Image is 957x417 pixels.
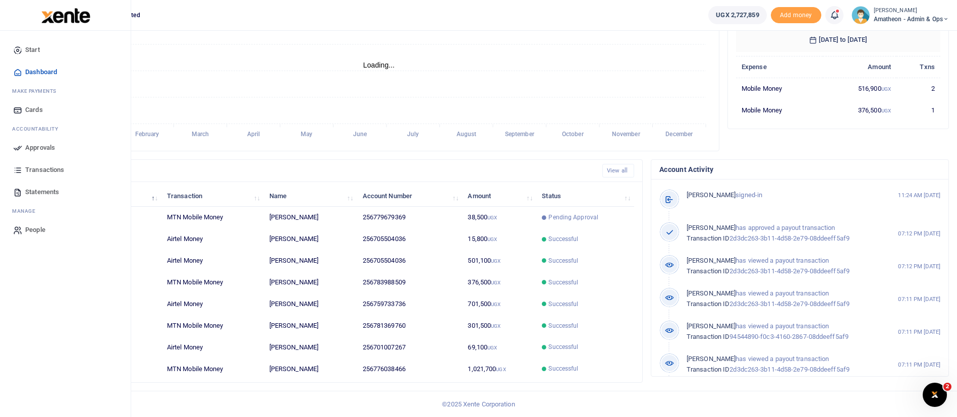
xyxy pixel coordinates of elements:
[363,61,395,69] text: Loading...
[357,207,462,228] td: 256779679369
[457,131,477,138] tspan: August
[407,131,419,138] tspan: July
[548,213,598,222] span: Pending Approval
[896,99,940,121] td: 1
[462,358,536,379] td: 1,021,700
[161,315,264,337] td: MTN Mobile Money
[135,131,159,138] tspan: February
[487,345,497,350] small: UGX
[687,190,877,201] p: signed-in
[736,56,823,78] th: Expense
[25,187,59,197] span: Statements
[505,131,535,138] tspan: September
[161,336,264,358] td: Airtel Money
[898,295,940,304] small: 07:11 PM [DATE]
[491,323,500,329] small: UGX
[487,215,497,220] small: UGX
[852,6,870,24] img: profile-user
[264,207,357,228] td: [PERSON_NAME]
[462,293,536,315] td: 701,500
[612,131,641,138] tspan: November
[487,236,497,242] small: UGX
[491,280,500,285] small: UGX
[823,99,896,121] td: 376,500
[8,121,123,137] li: Ac
[8,219,123,241] a: People
[687,234,729,242] span: Transaction ID
[687,321,877,342] p: has viewed a payout transaction 94544890-f0c3-4160-2867-08ddeeff5af9
[357,358,462,379] td: 256776038466
[898,229,940,238] small: 07:12 PM [DATE]
[357,272,462,293] td: 256783988509
[17,87,57,95] span: ake Payments
[898,328,940,336] small: 07:11 PM [DATE]
[8,39,123,61] a: Start
[687,355,736,363] span: [PERSON_NAME]
[687,366,729,373] span: Transaction ID
[357,250,462,272] td: 256705504036
[736,99,823,121] td: Mobile Money
[687,300,729,308] span: Transaction ID
[25,105,43,115] span: Cards
[462,185,536,207] th: Amount: activate to sort column ascending
[25,67,57,77] span: Dashboard
[357,315,462,337] td: 256781369760
[562,131,584,138] tspan: October
[896,78,940,99] td: 2
[357,293,462,315] td: 256759733736
[823,56,896,78] th: Amount
[708,6,766,24] a: UGX 2,727,859
[161,358,264,379] td: MTN Mobile Money
[687,288,877,310] p: has viewed a payout transaction 2d3dc263-3b11-4d58-2e79-08ddeeff5af9
[536,185,634,207] th: Status: activate to sort column ascending
[264,315,357,337] td: [PERSON_NAME]
[687,322,736,330] span: [PERSON_NAME]
[161,207,264,228] td: MTN Mobile Money
[264,185,357,207] th: Name: activate to sort column ascending
[716,10,759,20] span: UGX 2,727,859
[771,7,821,24] li: Toup your wallet
[687,354,877,375] p: has viewed a payout transaction 2d3dc263-3b11-4d58-2e79-08ddeeff5af9
[898,191,940,200] small: 11:24 AM [DATE]
[462,336,536,358] td: 69,100
[8,83,123,99] li: M
[161,185,264,207] th: Transaction: activate to sort column ascending
[161,293,264,315] td: Airtel Money
[462,250,536,272] td: 501,100
[40,11,90,19] a: logo-small logo-large logo-large
[25,165,64,175] span: Transactions
[874,7,949,15] small: [PERSON_NAME]
[462,315,536,337] td: 301,500
[665,131,693,138] tspan: December
[923,383,947,407] iframe: Intercom live chat
[548,234,578,244] span: Successful
[687,267,729,275] span: Transaction ID
[771,7,821,24] span: Add money
[264,228,357,250] td: [PERSON_NAME]
[687,191,736,199] span: [PERSON_NAME]
[462,272,536,293] td: 376,500
[264,293,357,315] td: [PERSON_NAME]
[823,78,896,99] td: 516,900
[687,224,736,231] span: [PERSON_NAME]
[264,250,357,272] td: [PERSON_NAME]
[548,278,578,287] span: Successful
[548,300,578,309] span: Successful
[25,45,40,55] span: Start
[8,61,123,83] a: Dashboard
[161,250,264,272] td: Airtel Money
[8,137,123,159] a: Approvals
[462,207,536,228] td: 38,500
[874,15,949,24] span: Amatheon - Admin & Ops
[20,125,58,133] span: countability
[17,207,36,215] span: anage
[687,256,877,277] p: has viewed a payout transaction 2d3dc263-3b11-4d58-2e79-08ddeeff5af9
[771,11,821,18] a: Add money
[736,28,940,52] h6: [DATE] to [DATE]
[47,165,594,176] h4: Recent Transactions
[192,131,209,138] tspan: March
[602,164,634,177] a: View all
[736,78,823,99] td: Mobile Money
[898,361,940,369] small: 07:11 PM [DATE]
[687,289,736,297] span: [PERSON_NAME]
